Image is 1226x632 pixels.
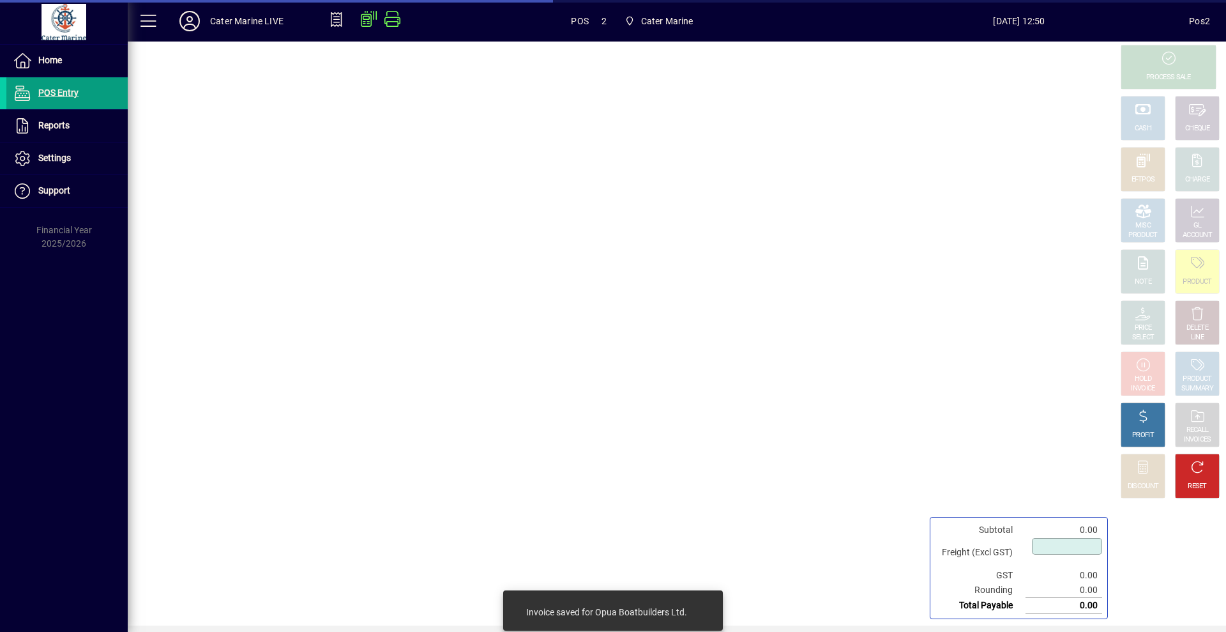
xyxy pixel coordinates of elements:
div: LINE [1191,333,1204,343]
div: PRICE [1135,323,1152,333]
a: Home [6,45,128,77]
span: Settings [38,153,71,163]
div: PRODUCT [1183,374,1211,384]
div: NOTE [1135,277,1151,287]
div: Cater Marine LIVE [210,11,284,31]
div: HOLD [1135,374,1151,384]
td: Subtotal [935,523,1025,537]
span: POS [571,11,589,31]
a: Settings [6,143,128,174]
td: Total Payable [935,598,1025,613]
div: PROFIT [1132,431,1154,440]
span: 2 [602,11,607,31]
div: Pos2 [1189,11,1210,31]
div: DELETE [1186,323,1208,333]
a: Reports [6,110,128,142]
button: Profile [169,10,210,33]
span: POS Entry [38,88,79,98]
td: Freight (Excl GST) [935,537,1025,568]
td: GST [935,568,1025,583]
span: Reports [38,120,70,130]
div: INVOICES [1183,435,1211,445]
div: ACCOUNT [1183,231,1212,240]
span: Cater Marine [641,11,693,31]
div: Invoice saved for Opua Boatbuilders Ltd. [526,606,687,619]
div: PRODUCT [1183,277,1211,287]
div: PRODUCT [1128,231,1157,240]
td: 0.00 [1025,568,1102,583]
div: INVOICE [1131,384,1154,394]
div: RESET [1188,482,1207,491]
span: Home [38,55,62,65]
div: EFTPOS [1131,175,1155,185]
span: [DATE] 12:50 [849,11,1190,31]
div: SELECT [1132,333,1154,343]
td: 0.00 [1025,598,1102,613]
div: GL [1193,221,1202,231]
div: CASH [1135,124,1151,134]
a: Support [6,175,128,207]
div: PROCESS SALE [1146,73,1191,82]
td: 0.00 [1025,523,1102,537]
span: Cater Marine [619,10,699,33]
span: Support [38,185,70,196]
div: RECALL [1186,426,1209,435]
td: 0.00 [1025,583,1102,598]
td: Rounding [935,583,1025,598]
div: CHARGE [1185,175,1210,185]
div: CHEQUE [1185,124,1209,134]
div: MISC [1135,221,1151,231]
div: DISCOUNT [1128,482,1158,491]
div: SUMMARY [1181,384,1213,394]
